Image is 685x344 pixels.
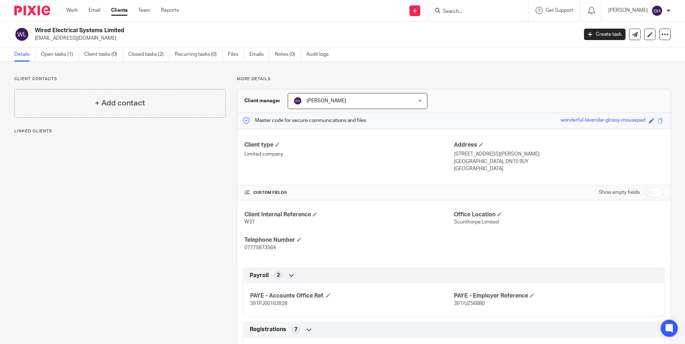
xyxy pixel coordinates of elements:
a: Open tasks (1) [41,48,79,62]
h4: Telephone Number [244,236,454,244]
h4: Office Location [454,211,663,218]
p: Client contacts [14,76,226,82]
h4: + Add contact [95,98,145,109]
a: Closed tasks (2) [128,48,169,62]
label: Show empty fields [599,189,640,196]
a: Team [138,7,150,14]
a: Files [228,48,244,62]
span: Registrations [250,326,286,333]
p: [GEOGRAPHIC_DATA], DN15 9UY [454,158,663,165]
a: Client tasks (0) [84,48,123,62]
span: [PERSON_NAME] [307,98,346,103]
a: Create task [584,29,626,40]
a: Audit logs [306,48,334,62]
a: Details [14,48,35,62]
h4: PAYE - Accounts Office Ref. [250,292,454,300]
span: W37 [244,220,255,225]
span: 391/UZ56880 [454,301,485,306]
input: Search [442,9,507,15]
div: wonderful-lavendar-glossy-mousepad [561,117,645,125]
h4: Client type [244,141,454,149]
span: 391PJ00163928 [250,301,287,306]
a: Email [88,7,100,14]
p: [PERSON_NAME] [608,7,648,14]
p: [GEOGRAPHIC_DATA] [454,165,663,172]
span: 7 [294,326,297,333]
span: 2 [277,272,280,279]
a: Work [66,7,78,14]
span: 07775873564 [244,245,276,250]
h3: Client manager [244,97,281,104]
img: svg%3E [14,27,29,42]
a: Notes (0) [275,48,301,62]
img: svg%3E [293,97,302,105]
span: Get Support [546,8,573,13]
p: [EMAIL_ADDRESS][DOMAIN_NAME] [35,35,573,42]
p: Limited company [244,151,454,158]
h4: CUSTOM FIELDS [244,190,454,196]
p: Linked clients [14,128,226,134]
img: Pixie [14,6,50,15]
a: Emails [249,48,269,62]
span: Payroll [250,272,269,279]
h2: Wired Electrical Systems Limited [35,27,465,34]
h4: Address [454,141,663,149]
a: Reports [161,7,179,14]
p: More details [237,76,671,82]
span: Scunthorpe Limited [454,220,499,225]
h4: PAYE - Employer Reference [454,292,657,300]
img: svg%3E [651,5,663,16]
h4: Client Internal Reference [244,211,454,218]
p: [STREET_ADDRESS][PERSON_NAME] [454,151,663,158]
a: Clients [111,7,128,14]
a: Recurring tasks (0) [175,48,222,62]
p: Master code for secure communications and files [243,117,366,124]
